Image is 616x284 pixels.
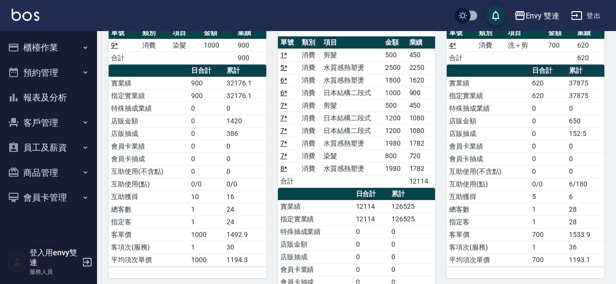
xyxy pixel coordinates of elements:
[278,263,354,276] td: 會員卡業績
[109,65,266,267] table: a dense table
[383,112,406,124] td: 1200
[189,178,224,190] td: 0/0
[189,228,224,241] td: 1000
[567,241,604,253] td: 36
[546,27,575,39] th: 金額
[278,238,354,251] td: 店販金額
[278,200,354,213] td: 實業績
[354,225,389,238] td: 0
[278,175,300,187] td: 合計
[447,51,476,64] td: 合計
[224,89,266,102] td: 32176.1
[224,190,266,203] td: 16
[4,185,93,210] button: 會員卡管理
[567,7,604,25] button: 登出
[447,190,530,203] td: 互助獲得
[30,267,79,276] p: 服務人員
[407,137,436,150] td: 1782
[224,216,266,228] td: 24
[447,203,530,216] td: 總客數
[530,127,566,140] td: 0
[4,160,93,185] button: 商品管理
[407,175,436,187] td: 12114
[407,74,436,86] td: 1620
[447,140,530,152] td: 會員卡業績
[383,124,406,137] td: 1200
[447,77,530,89] td: 實業績
[505,39,546,51] td: 洗＋剪
[383,137,406,150] td: 1980
[299,36,321,49] th: 類別
[447,165,530,178] td: 互助使用(不含點)
[567,228,604,241] td: 1533.9
[4,85,93,110] button: 報表及分析
[224,152,266,165] td: 0
[189,102,224,115] td: 0
[407,61,436,74] td: 2250
[530,89,566,102] td: 620
[354,188,389,200] th: 日合計
[299,112,321,124] td: 消費
[407,112,436,124] td: 1080
[109,89,189,102] td: 指定實業績
[189,165,224,178] td: 0
[383,36,406,49] th: 金額
[389,188,435,200] th: 累計
[567,253,604,266] td: 1193.1
[354,238,389,251] td: 0
[389,225,435,238] td: 0
[530,152,566,165] td: 0
[447,216,530,228] td: 指定客
[109,203,189,216] td: 總客數
[321,112,383,124] td: 日本結構二段式
[299,124,321,137] td: 消費
[447,253,530,266] td: 平均項次單價
[299,162,321,175] td: 消費
[447,228,530,241] td: 客單價
[321,99,383,112] td: 剪髮
[383,74,406,86] td: 1800
[575,39,604,51] td: 620
[447,152,530,165] td: 會員卡抽成
[109,178,189,190] td: 互助使用(點)
[389,238,435,251] td: 0
[224,253,266,266] td: 1194.3
[447,27,476,39] th: 單號
[530,102,566,115] td: 0
[530,115,566,127] td: 0
[224,241,266,253] td: 30
[530,140,566,152] td: 0
[567,102,604,115] td: 0
[321,49,383,61] td: 剪髮
[278,213,354,225] td: 指定實業績
[224,102,266,115] td: 0
[189,65,224,77] th: 日合計
[530,178,566,190] td: 0/0
[447,127,530,140] td: 店販抽成
[407,86,436,99] td: 900
[109,27,140,39] th: 單號
[109,228,189,241] td: 客單價
[321,162,383,175] td: 水質感熱塑燙
[383,61,406,74] td: 2500
[224,140,266,152] td: 0
[383,99,406,112] td: 500
[12,9,39,21] img: Logo
[407,124,436,137] td: 1080
[383,162,406,175] td: 1980
[447,89,530,102] td: 指定實業績
[354,263,389,276] td: 0
[4,35,93,60] button: 櫃檯作業
[109,165,189,178] td: 互助使用(不含點)
[530,77,566,89] td: 620
[8,252,27,272] img: Person
[354,213,389,225] td: 12114
[486,6,505,25] button: save
[567,216,604,228] td: 28
[407,49,436,61] td: 450
[109,77,189,89] td: 實業績
[407,150,436,162] td: 720
[321,137,383,150] td: 水質感熱塑燙
[530,203,566,216] td: 1
[278,225,354,238] td: 特殊抽成業績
